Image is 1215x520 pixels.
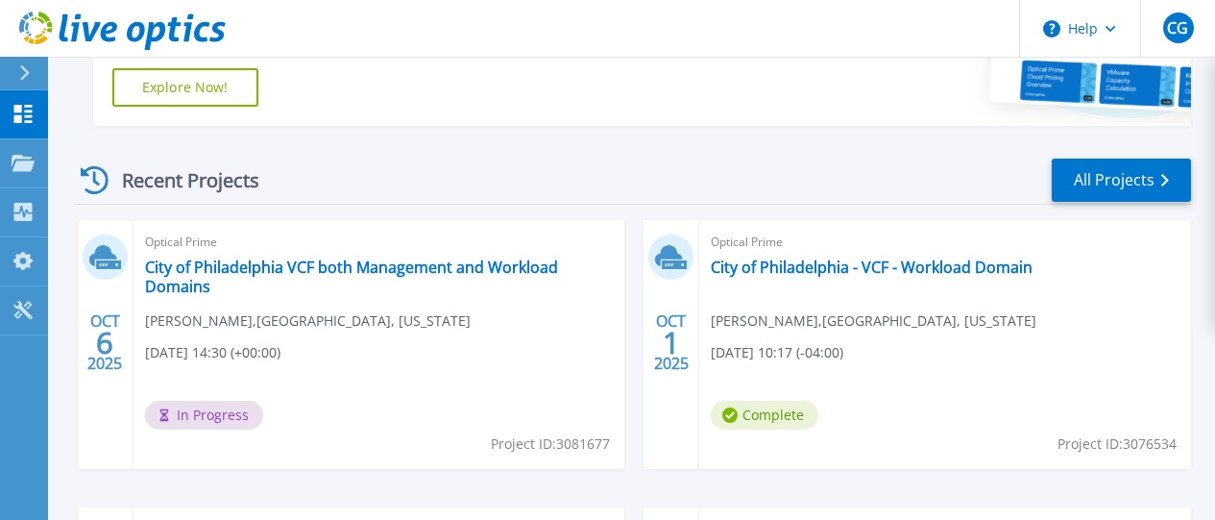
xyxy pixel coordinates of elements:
[74,157,285,204] div: Recent Projects
[96,334,113,351] span: 6
[491,433,610,455] span: Project ID: 3081677
[112,68,258,107] a: Explore Now!
[711,232,1179,253] span: Optical Prime
[145,342,280,363] span: [DATE] 14:30 (+00:00)
[711,342,843,363] span: [DATE] 10:17 (-04:00)
[1167,20,1188,36] span: CG
[711,310,1036,332] span: [PERSON_NAME] , [GEOGRAPHIC_DATA], [US_STATE]
[1057,433,1177,455] span: Project ID: 3076534
[145,258,614,296] a: City of Philadelphia VCF both Management and Workload Domains
[663,334,680,351] span: 1
[86,308,123,378] div: OCT 2025
[711,258,1033,277] a: City of Philadelphia - VCF - Workload Domain
[711,401,818,430] span: Complete
[145,232,614,253] span: Optical Prime
[653,308,690,378] div: OCT 2025
[1052,159,1191,202] a: All Projects
[145,310,471,332] span: [PERSON_NAME] , [GEOGRAPHIC_DATA], [US_STATE]
[145,401,263,430] span: In Progress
